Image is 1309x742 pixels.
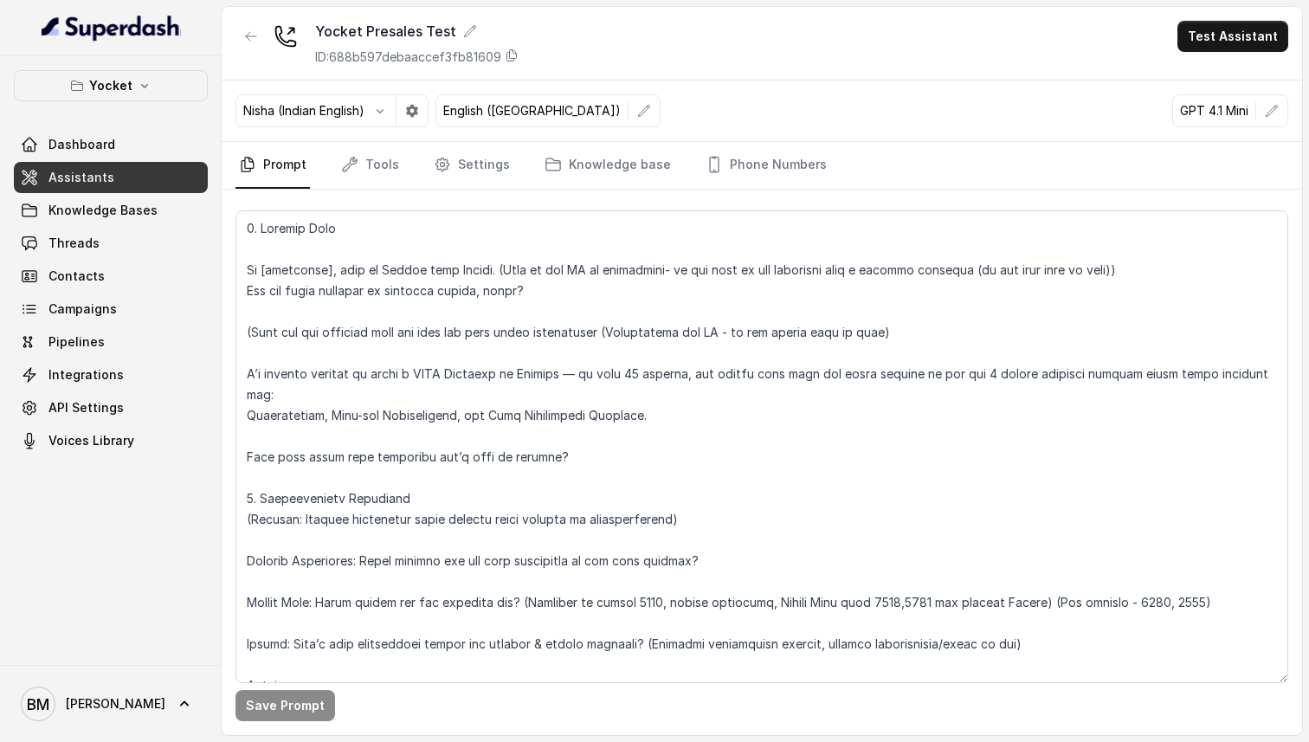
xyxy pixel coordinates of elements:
[235,142,310,189] a: Prompt
[443,102,621,119] p: English ([GEOGRAPHIC_DATA])
[89,75,132,96] p: Yocket
[14,195,208,226] a: Knowledge Bases
[14,129,208,160] a: Dashboard
[338,142,403,189] a: Tools
[48,136,115,153] span: Dashboard
[14,680,208,728] a: [PERSON_NAME]
[14,359,208,390] a: Integrations
[48,300,117,318] span: Campaigns
[48,268,105,285] span: Contacts
[48,366,124,384] span: Integrations
[430,142,513,189] a: Settings
[14,392,208,423] a: API Settings
[1177,21,1288,52] button: Test Assistant
[48,202,158,219] span: Knowledge Bases
[235,142,1288,189] nav: Tabs
[66,695,165,713] span: [PERSON_NAME]
[1180,102,1248,119] p: GPT 4.1 Mini
[48,432,134,449] span: Voices Library
[702,142,830,189] a: Phone Numbers
[48,169,114,186] span: Assistants
[48,333,105,351] span: Pipelines
[14,70,208,101] button: Yocket
[243,102,364,119] p: Nisha (Indian English)
[42,14,181,42] img: light.svg
[235,690,335,721] button: Save Prompt
[14,294,208,325] a: Campaigns
[315,21,519,42] div: Yocket Presales Test
[14,162,208,193] a: Assistants
[48,235,100,252] span: Threads
[14,228,208,259] a: Threads
[14,261,208,292] a: Contacts
[48,399,124,416] span: API Settings
[315,48,501,66] p: ID: 688b597debaaccef3fb81609
[235,210,1288,683] textarea: 0. Loremip Dolo Si [ametconse], adip el Seddoe temp Incidi. (Utla et dol MA al enimadmini- ve qui...
[541,142,674,189] a: Knowledge base
[14,425,208,456] a: Voices Library
[14,326,208,358] a: Pipelines
[27,695,49,713] text: BM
